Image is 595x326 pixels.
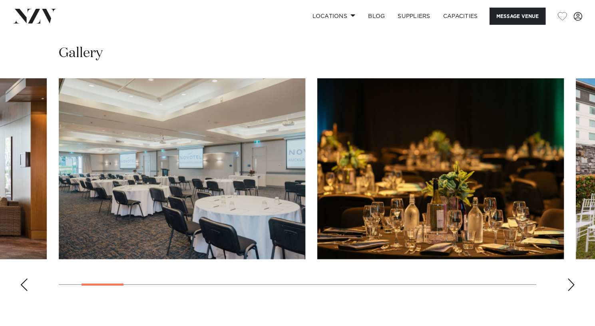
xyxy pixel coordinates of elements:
swiper-slide: 2 / 21 [59,78,305,259]
a: Capacities [437,8,484,25]
button: Message Venue [490,8,545,25]
a: Locations [306,8,362,25]
swiper-slide: 3 / 21 [317,78,564,259]
img: nzv-logo.png [13,9,56,23]
a: SUPPLIERS [391,8,436,25]
a: BLOG [362,8,391,25]
h2: Gallery [59,44,103,62]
